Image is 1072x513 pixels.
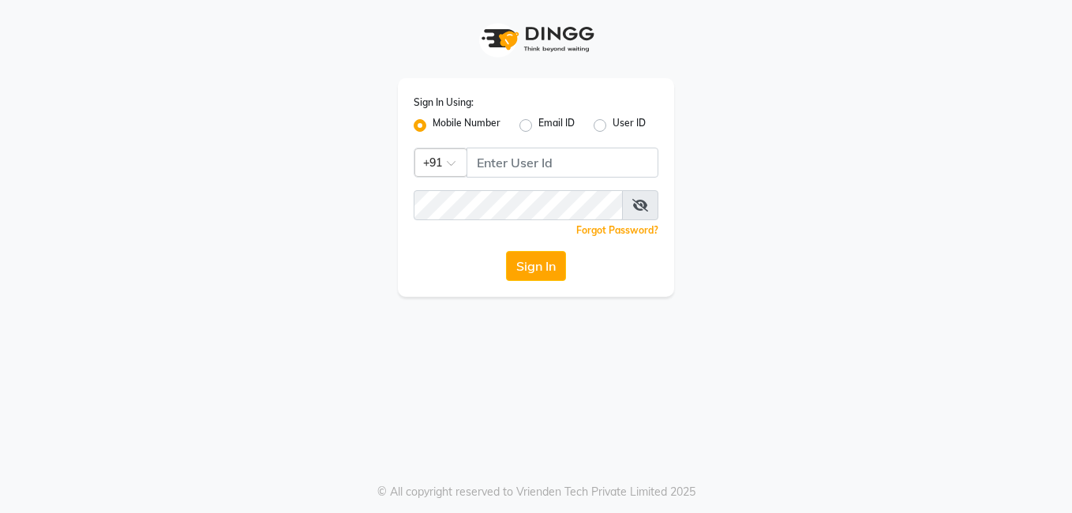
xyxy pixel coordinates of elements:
[414,190,623,220] input: Username
[467,148,658,178] input: Username
[576,224,658,236] a: Forgot Password?
[538,116,575,135] label: Email ID
[433,116,500,135] label: Mobile Number
[473,16,599,62] img: logo1.svg
[613,116,646,135] label: User ID
[506,251,566,281] button: Sign In
[414,95,474,110] label: Sign In Using:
